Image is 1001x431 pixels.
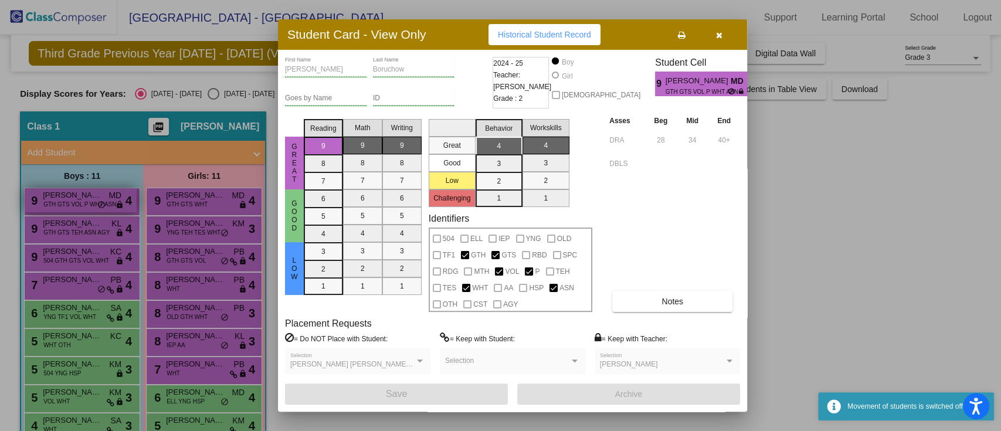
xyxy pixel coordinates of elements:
[493,69,551,93] span: Teacher: [PERSON_NAME]
[847,401,985,412] div: Movement of students is switched off
[615,389,643,399] span: Archive
[557,232,572,246] span: OLD
[287,27,426,42] h3: Student Card - View Only
[529,281,544,295] span: HSP
[289,256,300,281] span: Low
[708,114,740,127] th: End
[443,264,459,279] span: RDG
[561,57,574,67] div: Boy
[493,57,523,69] span: 2024 - 25
[609,131,642,149] input: assessment
[517,384,740,405] button: Archive
[562,88,640,102] span: [DEMOGRAPHIC_DATA]
[609,155,642,172] input: assessment
[471,248,486,262] span: GTH
[504,281,513,295] span: AA
[443,248,455,262] span: TF1
[472,281,488,295] span: WHT
[505,264,519,279] span: VOL
[285,318,372,329] label: Placement Requests
[677,114,708,127] th: Mid
[503,297,518,311] span: AGY
[289,199,300,232] span: Good
[473,297,487,311] span: CST
[443,297,457,311] span: OTH
[666,75,731,87] span: [PERSON_NAME]
[612,291,732,312] button: Notes
[285,384,508,405] button: Save
[289,142,300,184] span: Great
[606,114,644,127] th: Asses
[600,360,658,368] span: [PERSON_NAME]
[443,281,456,295] span: TES
[561,71,573,82] div: Girl
[386,389,407,399] span: Save
[443,232,454,246] span: 504
[440,332,515,344] label: = Keep with Student:
[595,332,667,344] label: = Keep with Teacher:
[655,77,665,91] span: 9
[661,297,683,306] span: Notes
[535,264,539,279] span: P
[429,213,469,224] label: Identifiers
[290,360,468,368] span: [PERSON_NAME] [PERSON_NAME] [PERSON_NAME]
[666,87,728,96] span: GTH GTS VOL P WHT ASN
[747,77,757,91] span: 4
[498,232,510,246] span: IEP
[498,30,591,39] span: Historical Student Record
[285,332,388,344] label: = Do NOT Place with Student:
[559,281,574,295] span: ASN
[470,232,483,246] span: ELL
[563,248,578,262] span: SPC
[501,248,516,262] span: GTS
[556,264,570,279] span: TEH
[474,264,489,279] span: MTH
[285,94,367,103] input: goes by name
[493,93,522,104] span: Grade : 2
[526,232,541,246] span: YNG
[644,114,677,127] th: Beg
[488,24,600,45] button: Historical Student Record
[731,75,747,87] span: MD
[655,57,757,68] h3: Student Cell
[532,248,547,262] span: RBD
